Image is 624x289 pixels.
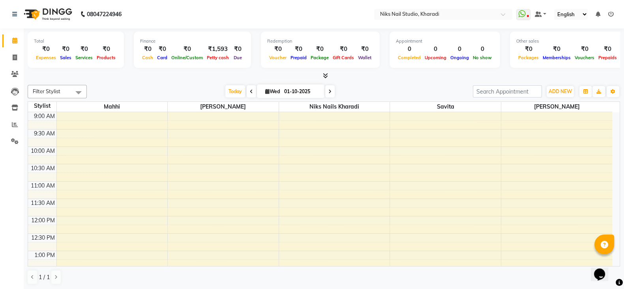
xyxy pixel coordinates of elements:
span: Vouchers [573,55,596,60]
iframe: chat widget [591,257,616,281]
span: Cash [140,55,155,60]
span: 1 / 1 [39,273,50,281]
div: ₹0 [309,45,331,54]
span: Gift Cards [331,55,356,60]
div: ₹0 [34,45,58,54]
div: 10:30 AM [29,164,56,173]
span: Wallet [356,55,373,60]
div: ₹0 [73,45,95,54]
div: Finance [140,38,245,45]
span: Prepaids [596,55,619,60]
span: Upcoming [423,55,448,60]
div: ₹0 [573,45,596,54]
div: ₹0 [95,45,118,54]
span: Niks Nails Kharadi [279,102,390,112]
span: ADD NEW [549,88,572,94]
div: 12:00 PM [30,216,56,225]
div: ₹1,593 [205,45,231,54]
span: Wed [263,88,282,94]
div: 0 [396,45,423,54]
span: Completed [396,55,423,60]
span: [PERSON_NAME] [501,102,612,112]
img: logo [20,3,74,25]
span: Services [73,55,95,60]
div: ₹0 [169,45,205,54]
span: Packages [516,55,541,60]
div: Total [34,38,118,45]
div: ₹0 [331,45,356,54]
span: Savita [390,102,501,112]
div: ₹0 [231,45,245,54]
div: ₹0 [289,45,309,54]
div: 11:00 AM [29,182,56,190]
span: Today [225,85,245,98]
span: Filter Stylist [33,88,60,94]
div: 0 [471,45,494,54]
div: Redemption [267,38,373,45]
div: 9:00 AM [32,112,56,120]
div: ₹0 [58,45,73,54]
button: ADD NEW [547,86,574,97]
div: Stylist [28,102,56,110]
span: Expenses [34,55,58,60]
span: Package [309,55,331,60]
div: ₹0 [541,45,573,54]
input: Search Appointment [473,85,542,98]
div: ₹0 [140,45,155,54]
div: 1:00 PM [33,251,56,259]
div: 0 [423,45,448,54]
b: 08047224946 [87,3,122,25]
span: Mahhi [57,102,168,112]
span: Card [155,55,169,60]
span: Ongoing [448,55,471,60]
span: Online/Custom [169,55,205,60]
span: Memberships [541,55,573,60]
span: Products [95,55,118,60]
div: 11:30 AM [29,199,56,207]
div: ₹0 [596,45,619,54]
div: 10:00 AM [29,147,56,155]
div: ₹0 [267,45,289,54]
span: Due [232,55,244,60]
div: 9:30 AM [32,129,56,138]
span: Petty cash [205,55,231,60]
div: ₹0 [516,45,541,54]
div: 12:30 PM [30,234,56,242]
div: ₹0 [356,45,373,54]
span: Voucher [267,55,289,60]
div: 0 [448,45,471,54]
span: Prepaid [289,55,309,60]
input: 2025-10-01 [282,86,321,98]
span: [PERSON_NAME] [168,102,279,112]
span: No show [471,55,494,60]
span: Sales [58,55,73,60]
div: Appointment [396,38,494,45]
div: ₹0 [155,45,169,54]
